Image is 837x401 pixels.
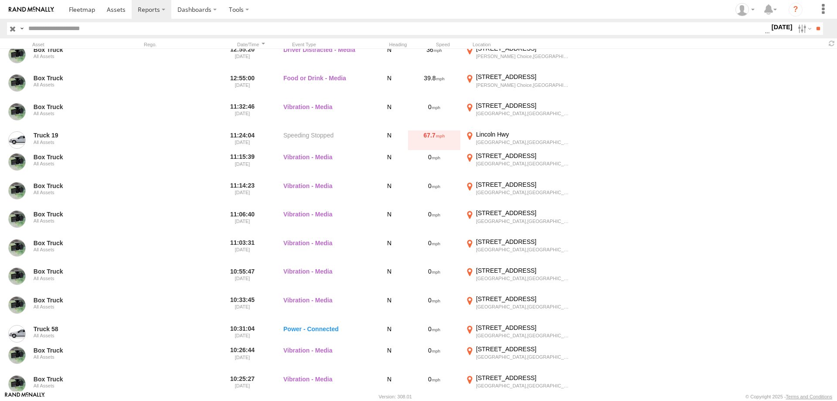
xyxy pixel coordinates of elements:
label: 11:03:31 [DATE] [226,238,259,265]
label: Click to View Event Location [464,324,573,344]
label: Speeding Stopped [283,130,371,151]
div: Version: 308.01 [379,394,412,399]
div: Lincoln Hwy [476,130,572,138]
div: 0 [408,209,460,236]
label: Vibration - Media [283,152,371,179]
div: All Assets [34,276,118,281]
div: N [374,238,405,265]
div: 0 [408,181,460,208]
label: Click to View Event Location [464,102,573,129]
label: Click to View Event Location [464,374,573,401]
label: Vibration - Media [283,295,371,322]
label: 10:31:04 [DATE] [226,324,259,344]
div: [PERSON_NAME] Choice,[GEOGRAPHIC_DATA] [476,53,572,59]
label: 12:55:00 [DATE] [226,73,259,100]
div: N [374,324,405,344]
a: Box Truck [34,103,118,111]
div: Caitlyn Akarman [732,3,758,16]
label: Click to View Event Location [464,238,573,265]
div: 0 [408,102,460,129]
a: Box Truck [34,46,118,54]
label: Vibration - Media [283,267,371,294]
div: [STREET_ADDRESS] [476,324,572,332]
div: All Assets [34,333,118,338]
div: [GEOGRAPHIC_DATA],[GEOGRAPHIC_DATA] [476,189,572,195]
label: Search Filter Options [794,22,813,35]
div: N [374,45,405,72]
div: 0 [408,238,460,265]
div: N [374,374,405,401]
div: 67.7 [408,130,460,151]
div: All Assets [34,218,118,223]
div: All Assets [34,111,118,116]
div: All Assets [34,354,118,360]
div: N [374,209,405,236]
label: 12:55:20 [DATE] [226,45,259,72]
div: All Assets [34,247,118,252]
label: Vibration - Media [283,181,371,208]
a: Box Truck [34,153,118,161]
label: 11:06:40 [DATE] [226,209,259,236]
div: All Assets [34,383,118,388]
label: Click to View Event Location [464,295,573,322]
div: [STREET_ADDRESS] [476,181,572,189]
a: Box Truck [34,182,118,190]
img: rand-logo.svg [9,7,54,13]
div: [STREET_ADDRESS] [476,102,572,110]
label: Driver Distracted - Media [283,45,371,72]
a: Box Truck [34,346,118,354]
a: Box Truck [34,375,118,383]
label: Click to View Event Location [464,152,573,179]
a: Box Truck [34,210,118,218]
i: ? [789,3,803,17]
label: 10:33:45 [DATE] [226,295,259,322]
a: Box Truck [34,267,118,275]
div: All Assets [34,54,118,59]
div: All Assets [34,161,118,166]
label: 10:25:27 [DATE] [226,374,259,401]
div: [STREET_ADDRESS] [476,345,572,353]
a: Box Truck [34,239,118,247]
div: 0 [408,374,460,401]
a: Truck 19 [34,131,118,139]
div: 0 [408,267,460,294]
div: [GEOGRAPHIC_DATA],[GEOGRAPHIC_DATA] [476,304,572,310]
label: Vibration - Media [283,102,371,129]
div: [GEOGRAPHIC_DATA],[GEOGRAPHIC_DATA] [476,161,572,167]
label: 11:24:04 [DATE] [226,130,259,151]
div: N [374,295,405,322]
div: [STREET_ADDRESS] [476,152,572,160]
div: [STREET_ADDRESS] [476,267,572,274]
div: 0 [408,295,460,322]
label: 10:26:44 [DATE] [226,345,259,372]
label: Click to View Event Location [464,267,573,294]
a: Truck 58 [34,325,118,333]
div: © Copyright 2025 - [745,394,832,399]
label: Power - Connected [283,324,371,344]
div: [GEOGRAPHIC_DATA],[GEOGRAPHIC_DATA] [476,218,572,224]
div: 0 [408,345,460,372]
label: Click to View Event Location [464,345,573,372]
div: [GEOGRAPHIC_DATA],[GEOGRAPHIC_DATA] [476,332,572,339]
div: [PERSON_NAME] Choice,[GEOGRAPHIC_DATA] [476,82,572,88]
div: [GEOGRAPHIC_DATA],[GEOGRAPHIC_DATA] [476,354,572,360]
label: Click to View Event Location [464,181,573,208]
div: N [374,130,405,151]
label: Vibration - Media [283,374,371,401]
div: [GEOGRAPHIC_DATA],[GEOGRAPHIC_DATA] [476,383,572,389]
label: [DATE] [770,22,794,32]
div: N [374,102,405,129]
a: Terms and Conditions [786,394,832,399]
div: [GEOGRAPHIC_DATA],[GEOGRAPHIC_DATA] [476,110,572,117]
div: N [374,345,405,372]
div: 39.8 [408,73,460,100]
a: Box Truck [34,74,118,82]
label: Vibration - Media [283,238,371,265]
div: All Assets [34,140,118,145]
div: [STREET_ADDRESS] [476,374,572,382]
label: Click to View Event Location [464,73,573,100]
div: N [374,181,405,208]
div: All Assets [34,190,118,195]
label: Click to View Event Location [464,130,573,151]
div: [STREET_ADDRESS] [476,209,572,217]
